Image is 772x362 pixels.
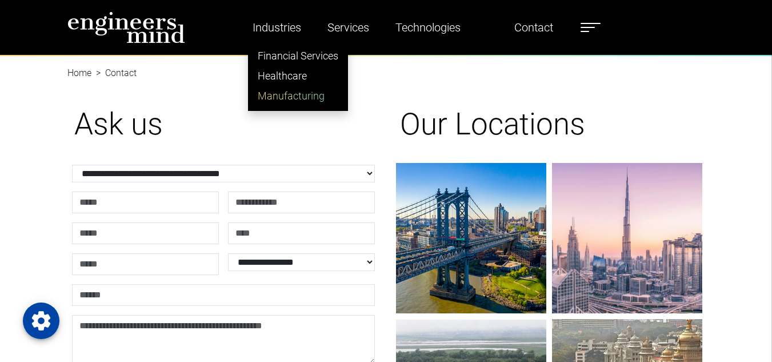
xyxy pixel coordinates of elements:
a: Technologies [391,14,465,41]
ul: Industries [248,41,348,111]
a: Home [67,67,91,78]
a: Manufacturing [249,86,347,106]
nav: breadcrumb [67,55,705,69]
a: Industries [248,14,306,41]
h1: Ask us [74,106,373,143]
h1: Our Locations [400,106,698,143]
a: Contact [510,14,558,41]
li: Contact [91,66,137,80]
img: gif [552,163,702,313]
img: gif [396,163,546,313]
a: Financial Services [249,46,347,66]
a: Healthcare [249,66,347,86]
a: Services [323,14,374,41]
img: logo [67,11,185,43]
